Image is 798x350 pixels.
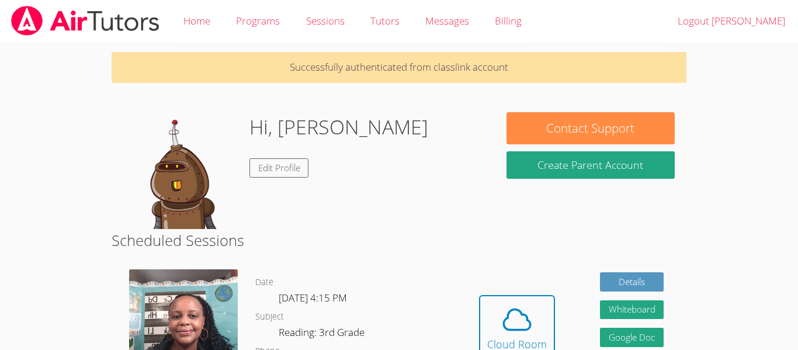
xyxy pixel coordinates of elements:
h2: Scheduled Sessions [112,229,686,251]
button: Create Parent Account [506,151,675,179]
span: [DATE] 4:15 PM [279,291,347,304]
button: Whiteboard [600,300,664,320]
a: Details [600,272,664,292]
span: Messages [425,14,469,27]
img: default.png [123,112,240,229]
a: Google Doc [600,328,664,347]
a: Edit Profile [249,158,309,178]
p: Successfully authenticated from classlink account [112,52,686,83]
h1: Hi, [PERSON_NAME] [249,112,428,142]
img: airtutors_banner-c4298cdbf04f3fff15de1276eac7730deb9818008684d7c2e4769d2f7ddbe033.png [10,6,161,36]
button: Contact Support [506,112,675,144]
dt: Subject [255,310,284,324]
dt: Date [255,275,273,290]
dd: Reading: 3rd Grade [279,324,367,344]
